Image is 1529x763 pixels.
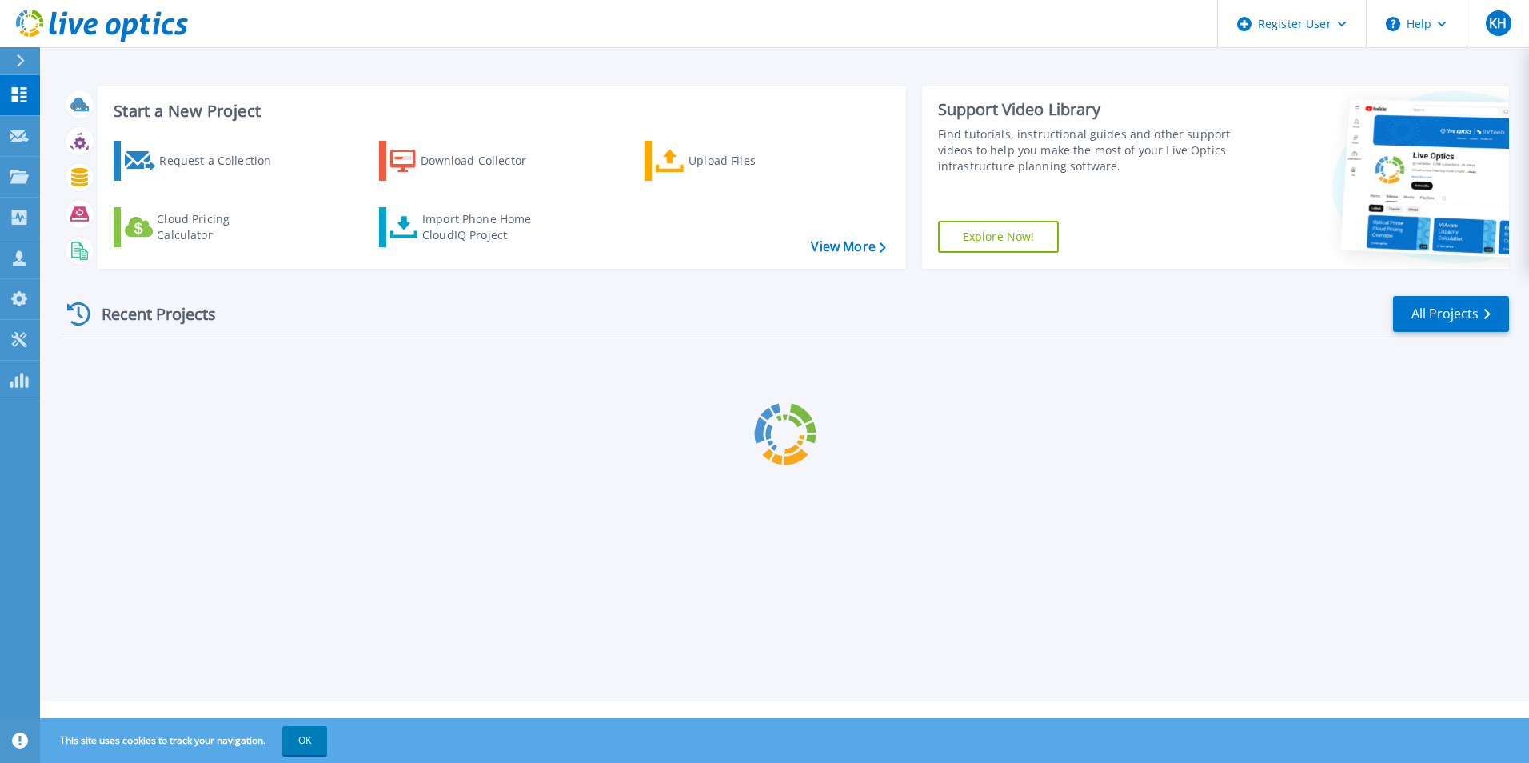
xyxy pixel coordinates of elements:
[62,294,238,334] div: Recent Projects
[938,99,1237,120] div: Support Video Library
[938,221,1060,253] a: Explore Now!
[379,141,557,181] a: Download Collector
[689,145,816,177] div: Upload Files
[422,211,547,243] div: Import Phone Home CloudIQ Project
[282,726,327,755] button: OK
[1393,296,1509,332] a: All Projects
[645,141,823,181] a: Upload Files
[114,207,292,247] a: Cloud Pricing Calculator
[811,239,885,254] a: View More
[938,126,1237,174] div: Find tutorials, instructional guides and other support videos to help you make the most of your L...
[1489,17,1507,30] span: KH
[159,145,287,177] div: Request a Collection
[44,726,327,755] span: This site uses cookies to track your navigation.
[421,145,549,177] div: Download Collector
[114,141,292,181] a: Request a Collection
[157,211,285,243] div: Cloud Pricing Calculator
[114,102,885,120] h3: Start a New Project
